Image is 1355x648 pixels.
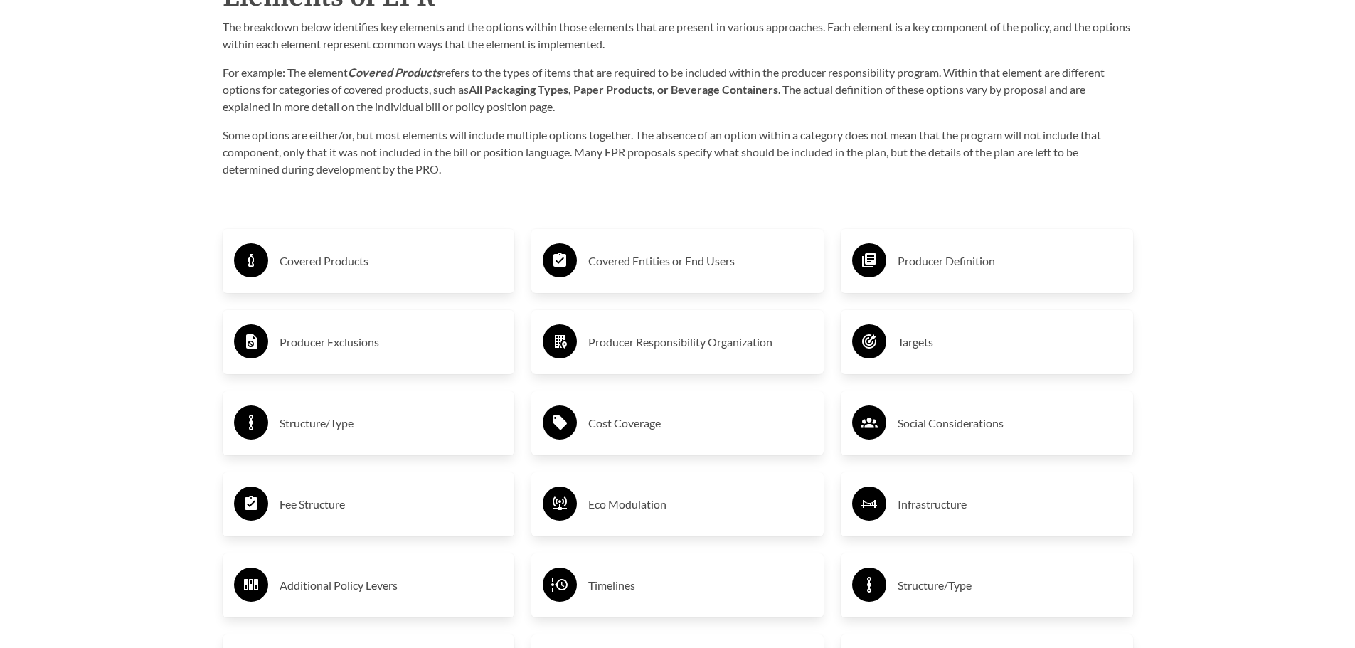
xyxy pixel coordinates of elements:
[898,493,1122,516] h3: Infrastructure
[588,412,812,435] h3: Cost Coverage
[223,64,1133,115] p: For example: The element refers to the types of items that are required to be included within the...
[898,250,1122,272] h3: Producer Definition
[469,83,778,96] strong: All Packaging Types, Paper Products, or Beverage Containers
[223,18,1133,53] p: The breakdown below identifies key elements and the options within those elements that are presen...
[898,331,1122,354] h3: Targets
[898,412,1122,435] h3: Social Considerations
[280,574,504,597] h3: Additional Policy Levers
[280,412,504,435] h3: Structure/Type
[588,493,812,516] h3: Eco Modulation
[898,574,1122,597] h3: Structure/Type
[588,331,812,354] h3: Producer Responsibility Organization
[280,331,504,354] h3: Producer Exclusions
[348,65,441,79] strong: Covered Products
[588,574,812,597] h3: Timelines
[588,250,812,272] h3: Covered Entities or End Users
[223,127,1133,178] p: Some options are either/or, but most elements will include multiple options together. The absence...
[280,250,504,272] h3: Covered Products
[280,493,504,516] h3: Fee Structure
